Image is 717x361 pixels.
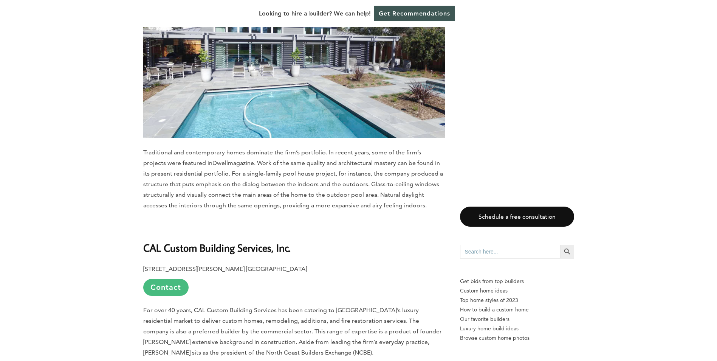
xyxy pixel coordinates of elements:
svg: Search [563,247,571,256]
span: For over 40 years, CAL Custom Building Services has been catering to [GEOGRAPHIC_DATA]’s luxury r... [143,307,442,356]
span: Dwell [212,159,228,166]
a: Luxury home build ideas [460,324,574,333]
span: Traditional and contemporary homes dominate the firm’s portfolio. In recent years, some of the fi... [143,149,421,166]
a: Our favorite builders [460,314,574,324]
a: How to build a custom home [460,305,574,314]
a: Get Recommendations [374,6,455,21]
a: Browse custom home photos [460,333,574,343]
b: [STREET_ADDRESS][PERSON_NAME] [GEOGRAPHIC_DATA] [143,265,307,272]
a: Top home styles of 2023 [460,296,574,305]
b: CAL Custom Building Services, Inc. [143,241,291,254]
a: Schedule a free consultation [460,207,574,227]
a: Custom home ideas [460,286,574,296]
a: Contact [143,279,189,296]
input: Search here... [460,245,561,258]
p: Get bids from top builders [460,277,574,286]
span: magazine. Work of the same quality and architectural mastery can be found in its present resident... [143,159,443,209]
iframe: Drift Widget Chat Controller [679,323,708,352]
